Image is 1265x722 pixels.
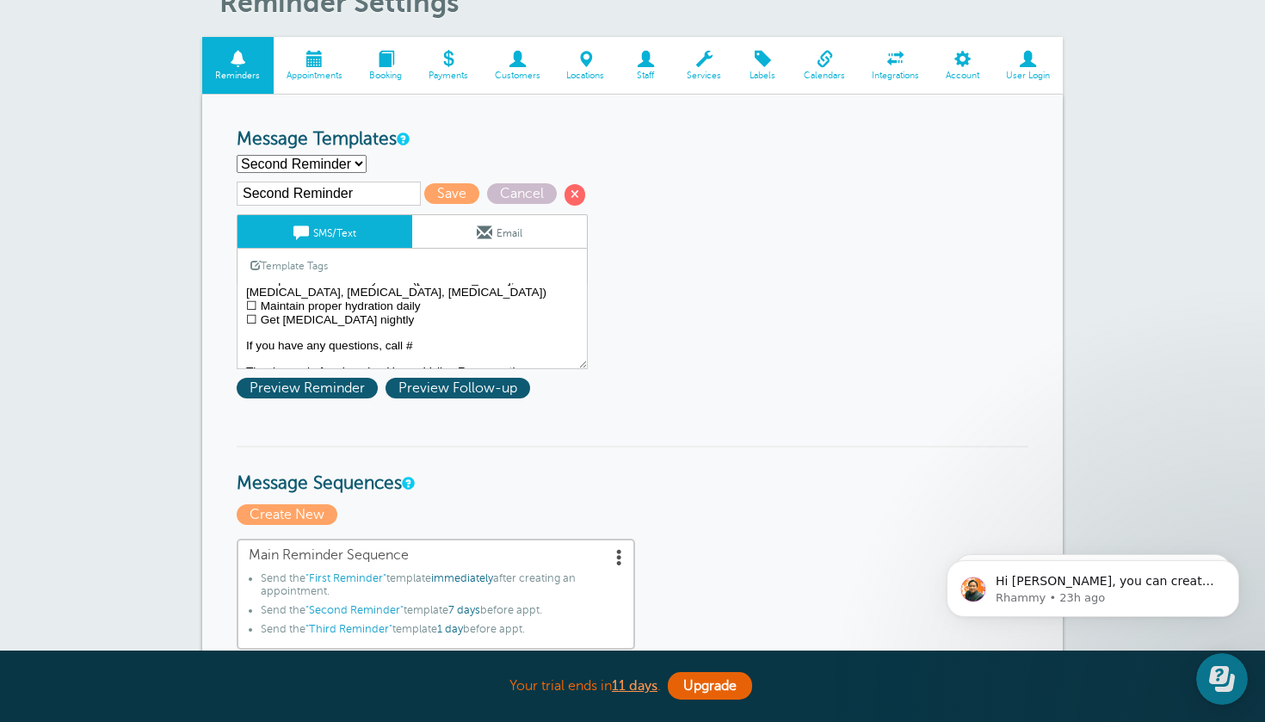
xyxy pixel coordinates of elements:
a: User Login [992,37,1063,95]
a: Locations [553,37,618,95]
a: Payments [415,37,481,95]
a: Services [674,37,735,95]
li: Send the template before appt. [261,623,623,642]
span: Account [941,71,984,81]
span: Preview Follow-up [386,378,530,398]
span: immediately [431,572,493,584]
a: Appointments [274,37,356,95]
span: Preview Reminder [237,378,378,398]
a: Preview Follow-up [386,380,534,396]
span: Booking [365,71,407,81]
span: Create New [237,504,337,525]
span: "First Reminder" [305,572,386,584]
a: Template Tags [238,249,341,282]
a: Staff [618,37,674,95]
span: Integrations [867,71,924,81]
span: 1 day [437,623,463,635]
a: Integrations [859,37,933,95]
a: Preview Reminder [237,380,386,396]
input: Template Name [237,182,421,206]
div: Your trial ends in . [202,668,1063,705]
a: This is the wording for your reminder and follow-up messages. You can create multiple templates i... [397,133,407,145]
span: Services [682,71,726,81]
a: Create New [237,507,342,522]
h3: Message Templates [237,129,1028,151]
li: Send the template before appt. [261,604,623,623]
a: Main Reminder Sequence Send the"First Reminder"templateimmediatelyafter creating an appointment.S... [237,539,635,651]
span: Labels [744,71,782,81]
a: Customers [481,37,553,95]
a: Calendars [791,37,859,95]
iframe: Intercom notifications message [921,524,1265,713]
span: User Login [1001,71,1054,81]
span: Payments [423,71,472,81]
span: Customers [490,71,545,81]
span: Main Reminder Sequence [249,547,623,564]
textarea: Hi {{First Name}}, your appointment with Happy Valley Regeneration has been scheduled for {{Date}... [237,283,588,369]
a: SMS/Text [238,215,412,248]
a: Account [932,37,992,95]
span: Staff [626,71,665,81]
span: 7 days [448,604,480,616]
span: Reminders [211,71,265,81]
a: Message Sequences allow you to setup multiple reminder schedules that can use different Message T... [402,478,412,489]
li: Send the template after creating an appointment. [261,572,623,604]
span: Appointments [282,71,348,81]
a: Labels [735,37,791,95]
span: Save [424,183,479,204]
span: "Second Reminder" [305,604,404,616]
a: Cancel [487,186,565,201]
span: Locations [562,71,609,81]
span: Calendars [799,71,850,81]
h3: Message Sequences [237,446,1028,495]
a: Upgrade [668,672,752,700]
span: Cancel [487,183,557,204]
a: Email [412,215,587,248]
a: Booking [356,37,416,95]
a: 11 days [612,678,657,694]
a: Save [424,186,487,201]
span: "Third Reminder" [305,623,392,635]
